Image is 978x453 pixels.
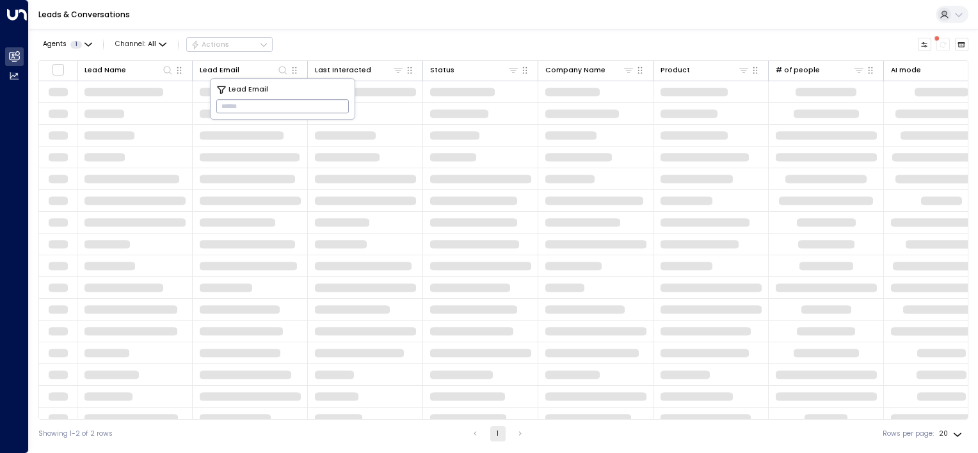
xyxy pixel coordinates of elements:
[191,40,230,49] div: Actions
[111,38,170,51] span: Channel:
[936,38,950,52] span: There are new threads available. Refresh the grid to view the latest updates.
[228,84,268,95] span: Lead Email
[918,38,932,52] button: Customize
[38,429,113,439] div: Showing 1-2 of 2 rows
[148,40,156,48] span: All
[38,38,95,51] button: Agents1
[84,65,126,76] div: Lead Name
[315,65,371,76] div: Last Interacted
[186,37,273,52] div: Button group with a nested menu
[200,65,239,76] div: Lead Email
[545,64,635,76] div: Company Name
[430,65,454,76] div: Status
[467,426,529,441] nav: pagination navigation
[111,38,170,51] button: Channel:All
[883,429,934,439] label: Rows per page:
[315,64,405,76] div: Last Interacted
[43,41,67,48] span: Agents
[84,64,174,76] div: Lead Name
[776,65,820,76] div: # of people
[70,41,82,49] span: 1
[661,64,750,76] div: Product
[776,64,865,76] div: # of people
[891,65,921,76] div: AI mode
[545,65,605,76] div: Company Name
[38,9,130,20] a: Leads & Conversations
[430,64,520,76] div: Status
[186,37,273,52] button: Actions
[939,426,965,441] div: 20
[490,426,506,441] button: page 1
[955,38,969,52] button: Archived Leads
[200,64,289,76] div: Lead Email
[661,65,690,76] div: Product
